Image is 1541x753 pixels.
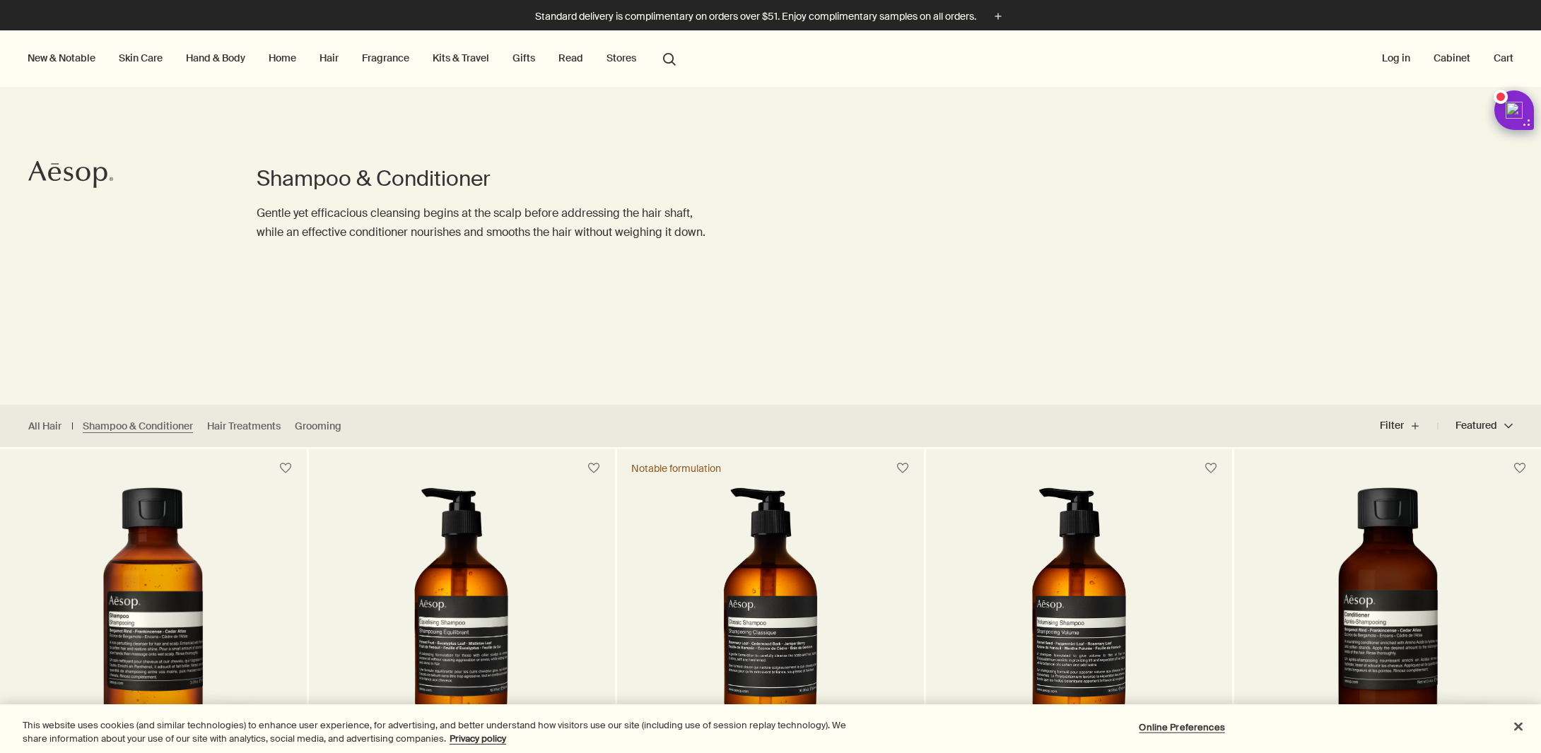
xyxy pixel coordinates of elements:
a: Skin Care [116,49,165,67]
a: Gifts [510,49,538,67]
a: More information about your privacy, opens in a new tab [450,733,506,745]
a: Fragrance [359,49,412,67]
nav: primary [25,30,682,87]
svg: Aesop [28,160,113,189]
nav: supplementary [1379,30,1516,87]
a: All Hair [28,420,61,433]
a: Cabinet [1431,49,1473,67]
img: Conditioner in a small dark-brown bottle with a black flip-cap. [1275,487,1501,749]
p: Gentle yet efficacious cleansing begins at the scalp before addressing the hair shaft, while an e... [257,203,714,242]
button: Open search [657,45,682,71]
img: Equalising Shampoo with pump [356,487,568,749]
h1: Shampoo & Conditioner [257,165,714,193]
a: Hair Treatments [207,420,281,433]
button: Save to cabinet [890,456,915,481]
a: Home [266,49,299,67]
button: Save to cabinet [1507,456,1533,481]
a: Shampoo & Conditioner [83,420,193,433]
a: Hair [317,49,341,67]
img: shampoo in small, amber bottle with a black cap [40,487,266,749]
button: Save to cabinet [581,456,607,481]
button: Standard delivery is complimentary on orders over $51. Enjoy complimentary samples on all orders. [535,8,1006,25]
button: Cart [1491,49,1516,67]
button: Close [1503,711,1534,742]
a: Grooming [295,420,341,433]
button: New & Notable [25,49,98,67]
button: Log in [1379,49,1413,67]
button: Featured [1438,409,1513,443]
a: Kits & Travel [430,49,492,67]
a: Aesop [25,157,117,196]
div: This website uses cookies (and similar technologies) to enhance user experience, for advertising,... [23,718,848,746]
button: Save to cabinet [1198,456,1224,481]
img: Classic Shampoo with pump [665,487,877,749]
a: Read [556,49,586,67]
button: Save to cabinet [273,456,298,481]
button: Online Preferences, Opens the preference center dialog [1138,713,1226,742]
img: Volumising Shampoo with pump [973,487,1185,749]
a: Hand & Body [183,49,248,67]
button: Stores [604,49,639,67]
div: Notable formulation [631,462,721,475]
button: Filter [1380,409,1438,443]
p: Standard delivery is complimentary on orders over $51. Enjoy complimentary samples on all orders. [535,9,976,24]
